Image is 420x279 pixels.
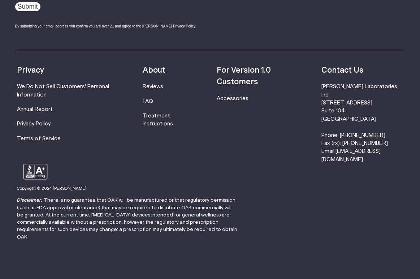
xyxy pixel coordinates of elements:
small: Copyright © 2024 [PERSON_NAME] [17,186,86,190]
a: FAQ [143,99,153,104]
div: By submitting your email address you confirm you are over 21 and agree to the [PERSON_NAME] Priva... [15,23,214,29]
a: Annual Report [17,107,53,112]
p: There is no guarantee that OAK will be manufactured or that regulatory permission (such as FDA ap... [17,197,238,241]
a: Treatment instructions [143,113,173,126]
a: [EMAIL_ADDRESS][DOMAIN_NAME] [321,149,381,162]
strong: Contact Us [321,66,363,74]
a: Reviews [143,84,163,89]
a: We Do Not Sell Customers' Personal Information [17,84,109,97]
input: Submit [15,2,40,11]
li: [PERSON_NAME] Laboratories, Inc. [STREET_ADDRESS] Suite 104 [GEOGRAPHIC_DATA] Phone: [PHONE_NUMBE... [321,83,403,164]
strong: About [143,66,165,74]
strong: Disclaimer: [17,198,43,203]
strong: Privacy [17,66,44,74]
a: Terms of Service [17,136,61,141]
a: Accessories [217,96,248,101]
a: Privacy Policy [17,121,51,126]
strong: For Version 1.0 Customers [217,66,271,86]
